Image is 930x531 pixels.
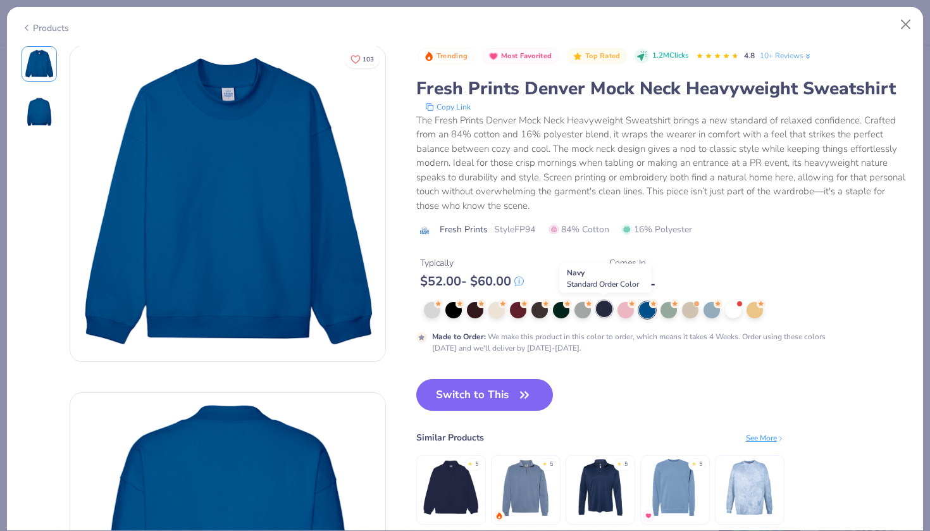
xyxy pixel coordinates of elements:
div: ★ [542,460,547,465]
img: Most Favorited sort [488,51,499,61]
button: Switch to This [416,379,554,411]
span: Trending [437,53,468,59]
span: 4.8 [744,51,755,61]
div: $ 52.00 - $ 60.00 [420,273,524,289]
a: 10+ Reviews [760,50,812,61]
span: Fresh Prints [440,223,488,236]
span: Standard Order Color [567,279,639,289]
img: Trending sort [424,51,434,61]
img: Fresh Prints Aspen Heavyweight Quarter-Zip [421,458,481,518]
img: Adidas Lightweight Quarter-Zip Pullover [570,458,630,518]
strong: Made to Order : [432,332,486,342]
div: Products [22,22,69,35]
span: Style FP94 [494,223,535,236]
div: The Fresh Prints Denver Mock Neck Heavyweight Sweatshirt brings a new standard of relaxed confide... [416,113,909,213]
div: Comes In [609,256,655,270]
span: 1.2M Clicks [652,51,688,61]
img: Top Rated sort [573,51,583,61]
img: Front [70,46,385,361]
img: Independent Trading Co. Heavyweight Pigment-Dyed Sweatshirt [645,458,705,518]
span: 16% Polyester [622,223,692,236]
div: See More [746,432,784,444]
button: Like [345,50,380,68]
span: 84% Cotton [549,223,609,236]
div: 5 [624,460,628,469]
button: Badge Button [482,48,559,65]
div: Fresh Prints Denver Mock Neck Heavyweight Sweatshirt [416,77,909,101]
button: copy to clipboard [421,101,474,113]
img: Comfort Colors Adult Quarter-Zip Sweatshirt [495,458,555,518]
span: 103 [363,56,374,63]
button: Close [894,13,918,37]
div: 5 [475,460,478,469]
span: Most Favorited [501,53,552,59]
img: Comfort Colors Adult Color Blast Crewneck Sweatshirt [719,458,779,518]
img: brand logo [416,225,433,235]
div: We make this product in this color to order, which means it takes 4 Weeks. Order using these colo... [432,331,850,354]
img: Front [24,49,54,79]
div: 5 [550,460,553,469]
div: Typically [420,256,524,270]
img: MostFav.gif [645,512,652,520]
div: ★ [468,460,473,465]
span: Top Rated [585,53,621,59]
div: 5 [699,460,702,469]
div: ★ [691,460,697,465]
div: ★ [617,460,622,465]
button: Badge Button [418,48,474,65]
img: Back [24,97,54,127]
div: Similar Products [416,431,484,444]
div: 4.8 Stars [696,46,739,66]
div: Navy [560,264,652,293]
button: Badge Button [566,48,627,65]
img: trending.gif [495,512,503,520]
